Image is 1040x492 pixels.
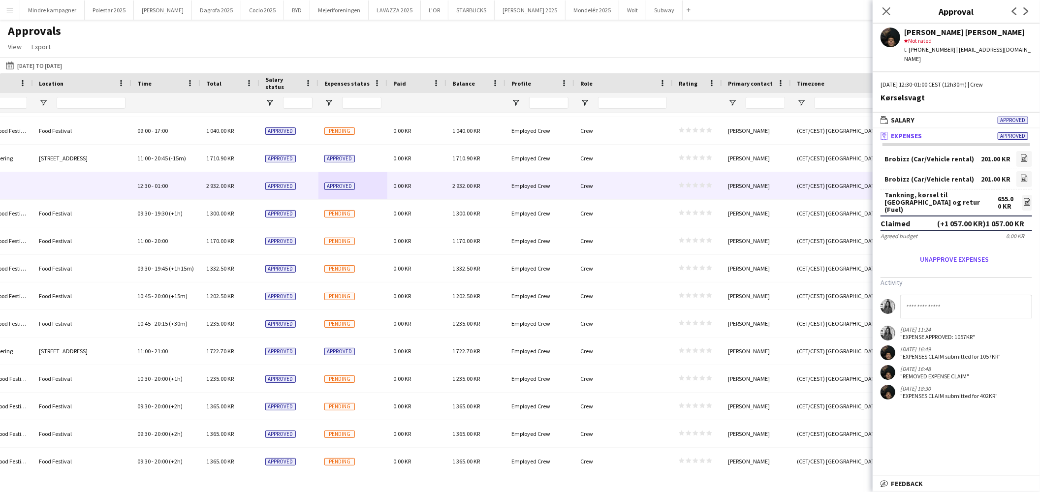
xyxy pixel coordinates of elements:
[722,420,791,447] div: [PERSON_NAME]
[155,292,168,300] span: 20:00
[881,93,1032,102] div: Kørselsvagt
[137,430,151,437] span: 09:30
[324,80,370,87] span: Expenses status
[900,372,970,380] div: "REMOVED EXPENSE CLAIM"
[265,265,296,273] span: Approved
[57,97,126,109] input: Location Filter Input
[137,127,151,134] span: 09:00
[137,237,151,245] span: 11:00
[791,310,904,337] div: (CET/CEST) [GEOGRAPHIC_DATA]
[511,80,531,87] span: Profile
[728,80,773,87] span: Primary contact
[574,227,673,254] div: Crew
[452,210,480,217] span: 1 300.00 KR
[152,320,154,327] span: -
[134,0,192,20] button: [PERSON_NAME]
[152,210,154,217] span: -
[206,237,234,245] span: 1 170.00 KR
[511,320,550,327] span: Employed Crew
[791,393,904,420] div: (CET/CEST) [GEOGRAPHIC_DATA]
[169,265,194,272] span: (+1h15m)
[152,237,154,245] span: -
[324,458,355,465] span: Pending
[722,282,791,309] div: [PERSON_NAME]
[206,320,234,327] span: 1 235.00 KR
[452,292,480,300] span: 1 202.50 KR
[324,238,355,245] span: Pending
[722,117,791,144] div: [PERSON_NAME]
[33,200,131,227] div: Food Festival
[33,227,131,254] div: Food Festival
[265,320,296,328] span: Approved
[791,172,904,199] div: (CET/CEST) [GEOGRAPHIC_DATA]
[881,80,1032,89] div: [DATE] 12:30-01:00 CEST (12h30m) | Crew
[900,353,1001,360] div: "EXPENSES CLAIM submitted for 1057KR"
[891,479,923,488] span: Feedback
[393,80,406,87] span: Paid
[393,430,411,437] span: 0.00 KR
[265,155,296,162] span: Approved
[206,210,234,217] span: 1 300.00 KR
[574,145,673,172] div: Crew
[206,154,234,162] span: 1 710.90 KR
[155,237,168,245] span: 20:00
[904,36,1032,45] div: Not rated
[241,0,284,20] button: Cocio 2025
[169,320,188,327] span: (+30m)
[998,117,1028,124] span: Approved
[580,80,593,87] span: Role
[574,255,673,282] div: Crew
[722,365,791,392] div: [PERSON_NAME]
[881,326,895,340] app-user-avatar: Mia Tidemann
[884,176,974,183] div: Brobizz (Car/Vehicle rental)
[728,98,737,107] button: Open Filter Menu
[137,458,151,465] span: 09:30
[393,292,411,300] span: 0.00 KR
[206,458,234,465] span: 1 365.00 KR
[393,320,411,327] span: 0.00 KR
[393,347,411,355] span: 0.00 KR
[152,265,154,272] span: -
[155,320,168,327] span: 20:15
[85,0,134,20] button: Polestar 2025
[904,28,1032,36] div: [PERSON_NAME] [PERSON_NAME]
[511,430,550,437] span: Employed Crew
[900,326,976,333] div: [DATE] 11:24
[452,320,480,327] span: 1 235.00 KR
[152,458,154,465] span: -
[33,255,131,282] div: Food Festival
[746,97,785,109] input: Primary contact Filter Input
[511,210,550,217] span: Employed Crew
[33,365,131,392] div: Food Festival
[598,97,667,109] input: Role Filter Input
[881,278,1032,287] h3: Activity
[981,155,1010,163] div: 201.00 KR
[448,0,495,20] button: STARBUCKS
[511,347,550,355] span: Employed Crew
[155,210,168,217] span: 19:30
[900,345,1001,353] div: [DATE] 16:49
[206,182,234,189] span: 2 932.00 KR
[155,154,168,162] span: 20:45
[152,347,154,355] span: -
[815,97,898,109] input: Timezone Filter Input
[937,218,1024,228] div: (+1 057.00 KR) 1 057.00 KR
[206,430,234,437] span: 1 365.00 KR
[324,430,355,438] span: Pending
[574,365,673,392] div: Crew
[155,458,168,465] span: 20:00
[265,430,296,438] span: Approved
[4,60,64,71] button: [DATE] to [DATE]
[574,117,673,144] div: Crew
[33,282,131,309] div: Food Festival
[891,131,922,140] span: Expenses
[881,251,1028,267] button: Unapprove expenses
[324,155,355,162] span: Approved
[265,98,274,107] button: Open Filter Menu
[511,265,550,272] span: Employed Crew
[393,458,411,465] span: 0.00 KR
[155,182,168,189] span: 01:00
[393,210,411,217] span: 0.00 KR
[169,154,186,162] span: (-15m)
[884,191,998,214] div: Tankning, kørsel til [GEOGRAPHIC_DATA] og retur (Fuel)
